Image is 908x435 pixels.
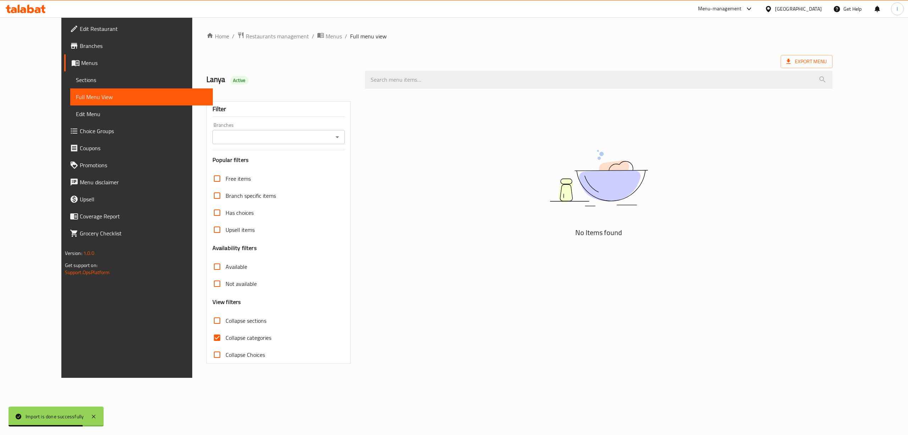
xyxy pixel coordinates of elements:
a: Upsell [64,191,213,208]
a: Coverage Report [64,208,213,225]
a: Coupons [64,140,213,157]
a: Promotions [64,157,213,174]
h3: Availability filters [212,244,257,252]
span: Coupons [80,144,207,152]
h2: Lanya [206,74,356,85]
div: Filter [212,102,345,117]
span: Available [226,262,247,271]
span: Collapse Choices [226,350,265,359]
span: Full menu view [350,32,387,40]
div: [GEOGRAPHIC_DATA] [775,5,822,13]
span: Has choices [226,208,254,217]
a: Sections [70,71,213,88]
li: / [232,32,234,40]
a: Edit Menu [70,105,213,123]
h5: No Items found [510,227,687,238]
span: Version: [65,249,82,258]
a: Support.OpsPlatform [65,268,110,277]
span: Edit Menu [76,110,207,118]
a: Edit Restaurant [64,20,213,37]
a: Menus [317,32,342,41]
a: Restaurants management [237,32,309,41]
span: Edit Restaurant [80,25,207,33]
span: l [897,5,898,13]
span: Upsell items [226,225,255,234]
span: Menus [326,32,342,40]
span: Collapse categories [226,333,271,342]
div: Active [230,76,249,85]
span: Menus [81,59,207,67]
span: Export Menu [786,57,827,66]
span: Restaurants management [246,32,309,40]
input: search [365,71,832,89]
span: Menu disclaimer [80,178,207,186]
span: Free items [226,174,251,183]
span: Branches [80,42,207,50]
a: Grocery Checklist [64,225,213,242]
span: 1.0.0 [83,249,94,258]
a: Branches [64,37,213,54]
button: Open [332,132,342,142]
a: Full Menu View [70,88,213,105]
h3: Popular filters [212,156,345,164]
span: Sections [76,76,207,84]
span: Choice Groups [80,127,207,135]
div: Menu-management [698,5,742,13]
span: Full Menu View [76,93,207,101]
span: Branch specific items [226,191,276,200]
span: Get support on: [65,261,98,270]
div: Import is done successfully [26,413,84,420]
span: Grocery Checklist [80,229,207,238]
span: Not available [226,279,257,288]
span: Active [230,77,249,84]
img: dish.svg [510,131,687,225]
a: Menu disclaimer [64,174,213,191]
span: Upsell [80,195,207,203]
nav: breadcrumb [206,32,833,41]
h3: View filters [212,298,241,306]
span: Export Menu [781,55,832,68]
span: Collapse sections [226,316,266,325]
span: Coverage Report [80,212,207,221]
a: Home [206,32,229,40]
li: / [345,32,347,40]
a: Choice Groups [64,123,213,140]
span: Promotions [80,161,207,169]
a: Menus [64,54,213,71]
li: / [312,32,314,40]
